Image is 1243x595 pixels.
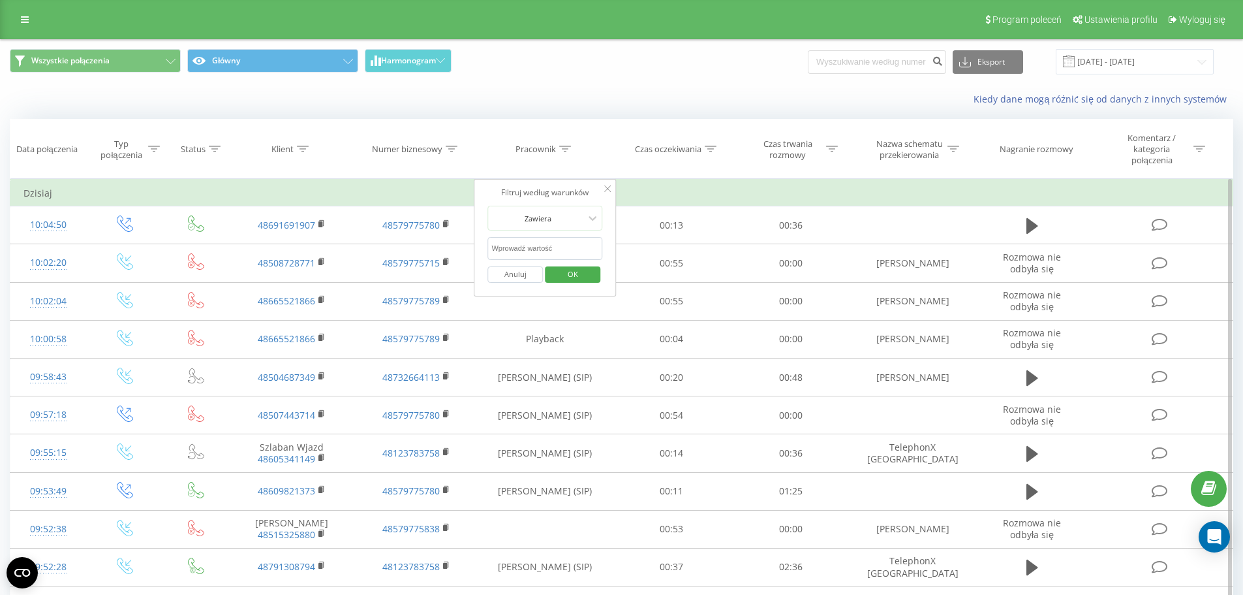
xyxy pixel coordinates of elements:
div: 10:00:58 [23,327,74,352]
a: 48691691907 [258,219,315,231]
td: 00:55 [612,244,731,282]
div: 09:52:38 [23,517,74,542]
td: [PERSON_NAME] (SIP) [478,472,612,510]
td: 00:00 [731,510,851,548]
span: Wyloguj się [1179,14,1225,25]
a: 48579775780 [382,409,440,421]
td: [PERSON_NAME] (SIP) [478,548,612,586]
a: 48504687349 [258,371,315,383]
div: Komentarz / kategoria połączenia [1114,133,1190,166]
a: 48123783758 [382,560,440,573]
a: 48609821373 [258,485,315,497]
div: Czas trwania rozmowy [753,138,823,161]
td: 00:36 [731,434,851,472]
a: 48605341149 [258,453,315,465]
span: Harmonogram [381,56,436,65]
a: 48508728771 [258,257,315,269]
td: 00:04 [612,320,731,358]
a: 48665521866 [258,295,315,307]
a: Kiedy dane mogą różnić się od danych z innych systemów [974,93,1233,105]
td: [PERSON_NAME] (SIP) [478,434,612,472]
td: Dzisiaj [10,180,1233,206]
div: 10:02:20 [23,250,74,276]
td: [PERSON_NAME] [850,510,974,548]
a: 48515325880 [258,528,315,541]
td: Szlaban Wjazd [230,434,354,472]
a: 48579775715 [382,257,440,269]
td: 00:11 [612,472,731,510]
div: 09:53:49 [23,479,74,504]
td: [PERSON_NAME] (SIP) [478,359,612,396]
div: Numer biznesowy [372,144,442,155]
span: Rozmowa nie odbyła się [1003,517,1061,541]
div: Data połączenia [16,144,78,155]
td: TelephonX [GEOGRAPHIC_DATA] [850,548,974,586]
button: Eksport [953,50,1023,74]
button: Główny [187,49,358,72]
div: Nazwa schematu przekierowania [874,138,944,161]
td: [PERSON_NAME] [850,320,974,358]
a: 48579775789 [382,332,440,345]
a: 48791308794 [258,560,315,573]
input: Wyszukiwanie według numeru [808,50,946,74]
td: [PERSON_NAME] [230,510,354,548]
button: Open CMP widget [7,557,38,588]
input: Wprowadź wartość [487,237,602,260]
td: 00:00 [731,396,851,434]
a: 48507443714 [258,409,315,421]
div: Pracownik [515,144,556,155]
td: 00:00 [731,282,851,320]
div: 09:52:28 [23,555,74,580]
td: 00:14 [612,434,731,472]
div: Czas oczekiwania [635,144,701,155]
span: Rozmowa nie odbyła się [1003,327,1061,351]
td: 00:13 [612,206,731,244]
span: Ustawienia profilu [1084,14,1158,25]
div: Filtruj według warunków [487,186,602,199]
td: 00:36 [731,206,851,244]
td: 00:00 [731,244,851,282]
td: 00:00 [731,320,851,358]
button: OK [545,266,600,283]
div: Status [181,144,206,155]
td: 00:48 [731,359,851,396]
td: 00:54 [612,396,731,434]
td: [PERSON_NAME] (SIP) [478,396,612,434]
td: [PERSON_NAME] [850,359,974,396]
td: 00:53 [612,510,731,548]
td: [PERSON_NAME] [850,244,974,282]
button: Harmonogram [365,49,452,72]
td: 00:20 [612,359,731,396]
a: 48579775780 [382,219,440,231]
td: TelephonX [GEOGRAPHIC_DATA] [850,434,974,472]
div: 09:57:18 [23,402,74,428]
span: Rozmowa nie odbyła się [1003,403,1061,427]
div: Typ połączenia [98,138,144,161]
span: Wszystkie połączenia [31,56,110,66]
span: Rozmowa nie odbyła się [1003,251,1061,275]
button: Wszystkie połączenia [10,49,181,72]
div: Klient [271,144,294,155]
span: Rozmowa nie odbyła się [1003,289,1061,313]
div: Open Intercom Messenger [1199,521,1230,553]
td: 00:55 [612,282,731,320]
div: Nagranie rozmowy [1000,144,1073,155]
a: 48665521866 [258,332,315,345]
td: 02:36 [731,548,851,586]
button: Anuluj [487,266,543,283]
span: OK [555,264,591,284]
td: 00:37 [612,548,731,586]
div: 09:55:15 [23,440,74,466]
div: 09:58:43 [23,364,74,390]
div: 10:04:50 [23,212,74,238]
span: Program poleceń [992,14,1062,25]
a: 48579775780 [382,485,440,497]
td: 01:25 [731,472,851,510]
a: 48732664113 [382,371,440,383]
div: 10:02:04 [23,289,74,314]
a: 48123783758 [382,447,440,459]
a: 48579775789 [382,295,440,307]
a: 48579775838 [382,523,440,535]
td: Playback [478,320,612,358]
td: [PERSON_NAME] [850,282,974,320]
